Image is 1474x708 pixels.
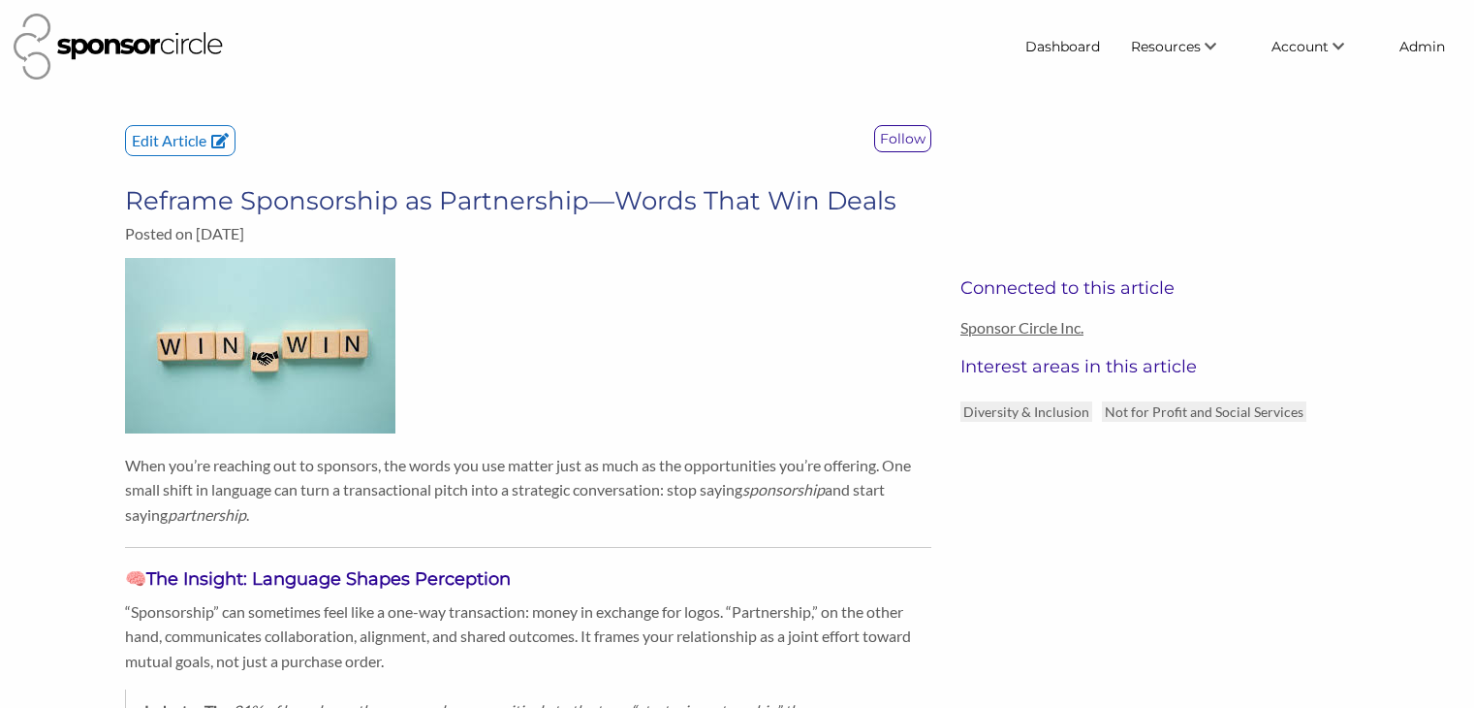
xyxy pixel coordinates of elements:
[1115,29,1256,64] li: Resources
[960,356,1349,377] h3: Interest areas in this article
[1010,29,1115,64] a: Dashboard
[1256,29,1384,64] li: Account
[1102,402,1306,422] p: Not for Profit and Social Services
[1131,38,1201,55] span: Resources
[125,224,931,242] p: Posted on [DATE]
[125,599,931,674] p: “Sponsorship” can sometimes feel like a one-way transaction: money in exchange for logos. “Partne...
[960,318,1349,337] a: Sponsor Circle Inc.
[125,185,931,216] h3: Reframe Sponsorship as Partnership—Words That Win Deals
[960,277,1349,299] h3: Connected to this article
[875,126,930,151] p: Follow
[1384,29,1460,64] a: Admin
[14,14,223,80] img: Sponsor Circle Logo
[742,480,825,499] em: sponsorship
[168,505,246,524] em: partnership
[125,453,931,528] p: When you’re reaching out to sponsors, the words you use matter just as much as the opportunities ...
[960,402,1092,422] p: Diversity & Inclusion
[125,258,395,434] img: wdjqmwtwesa8mhpp2evh.jpg
[1271,38,1329,55] span: Account
[146,568,511,590] strong: The Insight: Language Shapes Perception
[126,126,235,155] p: Edit Article
[125,567,931,592] h3: 🧠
